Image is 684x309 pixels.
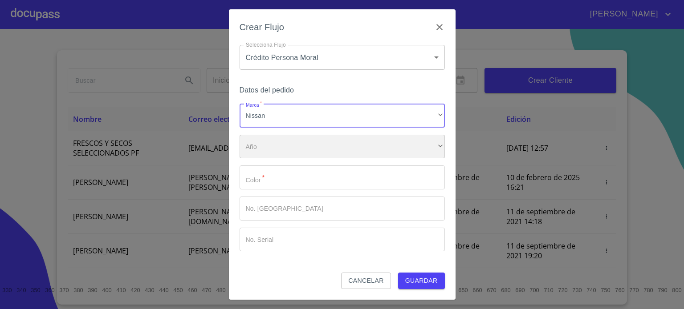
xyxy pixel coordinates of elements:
span: Cancelar [348,275,383,286]
div: Nissan [240,104,445,128]
div: ​ [240,135,445,159]
button: Cancelar [341,273,391,289]
span: Guardar [405,275,438,286]
button: Guardar [398,273,445,289]
h6: Datos del pedido [240,84,445,96]
div: Crédito Persona Moral [240,45,445,70]
h6: Crear Flujo [240,20,285,34]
